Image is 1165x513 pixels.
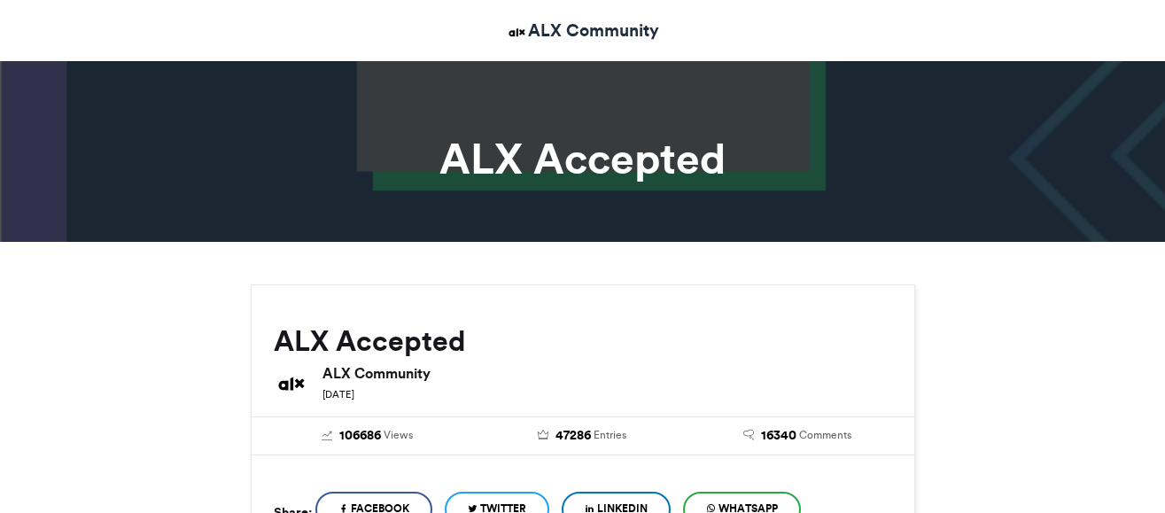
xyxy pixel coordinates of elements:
a: 47286 Entries [488,426,677,446]
span: Views [384,427,413,443]
a: 16340 Comments [703,426,892,446]
span: 106686 [339,426,381,446]
h2: ALX Accepted [274,325,892,357]
span: 16340 [761,426,796,446]
a: ALX Community [506,18,659,43]
img: ALX Community [506,21,528,43]
span: Entries [594,427,626,443]
a: 106686 Views [274,426,462,446]
h6: ALX Community [322,366,892,380]
span: 47286 [555,426,591,446]
small: [DATE] [322,388,354,400]
img: ALX Community [274,366,309,401]
h1: ALX Accepted [91,137,1075,180]
span: Comments [799,427,851,443]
